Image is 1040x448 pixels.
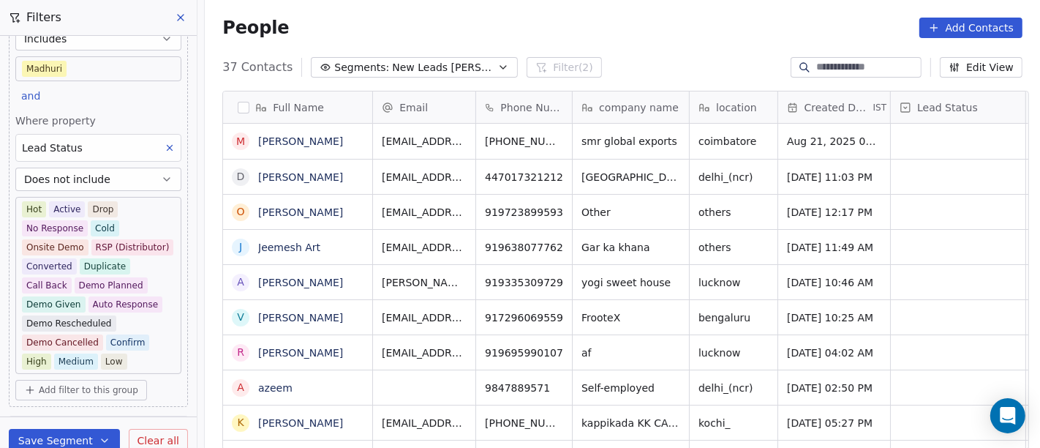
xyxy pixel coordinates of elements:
[698,134,769,149] span: coimbatore
[258,312,343,324] a: [PERSON_NAME]
[581,240,680,255] span: Gar ka khana
[917,100,978,115] span: Lead Status
[787,170,881,184] span: [DATE] 11:03 PM
[940,57,1022,78] button: Edit View
[581,416,680,430] span: kappikada KK CAFE
[891,92,1025,123] div: Lead Status
[581,170,680,184] span: [GEOGRAPHIC_DATA]
[258,347,343,359] a: [PERSON_NAME]
[485,134,563,149] span: [PHONE_NUMBER]
[698,416,769,430] span: kochi_
[787,346,881,360] span: [DATE] 04:02 AM
[258,242,320,253] a: Jeemesh Art
[258,206,343,218] a: [PERSON_NAME]
[485,170,563,184] span: 447017321212
[485,346,563,360] span: 919695990107
[223,92,372,123] div: Full Name
[581,310,680,325] span: FrooteX
[787,310,881,325] span: [DATE] 10:25 AM
[238,415,244,430] div: K
[382,346,467,360] span: [EMAIL_ADDRESS][DOMAIN_NAME]
[581,275,680,290] span: yogi sweet house
[787,416,881,430] span: [DATE] 05:27 PM
[238,275,245,290] div: A
[581,381,680,395] span: Self-employed
[698,381,769,395] span: delhi_(ncr)
[698,310,769,325] span: bengaluru
[258,382,293,394] a: azeem
[990,398,1025,433] div: Open Intercom Messenger
[239,239,242,255] div: J
[382,205,467,220] span: [EMAIL_ADDRESS][DOMAIN_NAME]
[698,170,769,184] span: delhi_(ncr)
[787,205,881,220] span: [DATE] 12:17 PM
[238,310,245,325] div: V
[698,205,769,220] span: others
[237,169,245,184] div: D
[778,92,890,123] div: Created DateIST
[399,100,428,115] span: Email
[238,380,245,395] div: a
[236,134,245,149] div: m
[334,60,389,75] span: Segments:
[690,92,777,123] div: location
[273,100,324,115] span: Full Name
[485,275,563,290] span: 919335309729
[382,134,467,149] span: [EMAIL_ADDRESS][DOMAIN_NAME]
[258,417,343,429] a: [PERSON_NAME]
[258,171,343,183] a: [PERSON_NAME]
[373,92,475,123] div: Email
[787,240,881,255] span: [DATE] 11:49 AM
[382,416,467,430] span: [EMAIL_ADDRESS][DOMAIN_NAME]
[873,102,887,113] span: IST
[716,100,757,115] span: location
[500,100,563,115] span: Phone Number
[485,416,563,430] span: [PHONE_NUMBER]
[485,240,563,255] span: 919638077762
[382,275,467,290] span: [PERSON_NAME][EMAIL_ADDRESS][DOMAIN_NAME]
[573,92,689,123] div: company name
[476,92,572,123] div: Phone Number
[258,277,343,288] a: [PERSON_NAME]
[485,381,563,395] span: 9847889571
[392,60,494,75] span: New Leads [PERSON_NAME]
[698,346,769,360] span: lucknow
[581,205,680,220] span: Other
[919,18,1022,38] button: Add Contacts
[787,381,881,395] span: [DATE] 02:50 PM
[485,205,563,220] span: 919723899593
[805,100,870,115] span: Created Date
[485,310,563,325] span: 917296069559
[581,134,680,149] span: smr global exports
[382,240,467,255] span: [EMAIL_ADDRESS][DOMAIN_NAME]
[258,135,343,147] a: [PERSON_NAME]
[382,310,467,325] span: [EMAIL_ADDRESS][DOMAIN_NAME]
[237,345,244,360] div: R
[222,59,293,76] span: 37 Contacts
[698,240,769,255] span: others
[237,204,245,220] div: O
[527,57,602,78] button: Filter(2)
[599,100,679,115] span: company name
[382,170,467,184] span: [EMAIL_ADDRESS][DOMAIN_NAME]
[787,134,881,149] span: Aug 21, 2025 05:57 PM
[698,275,769,290] span: lucknow
[581,346,680,360] span: af
[222,17,289,39] span: People
[787,275,881,290] span: [DATE] 10:46 AM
